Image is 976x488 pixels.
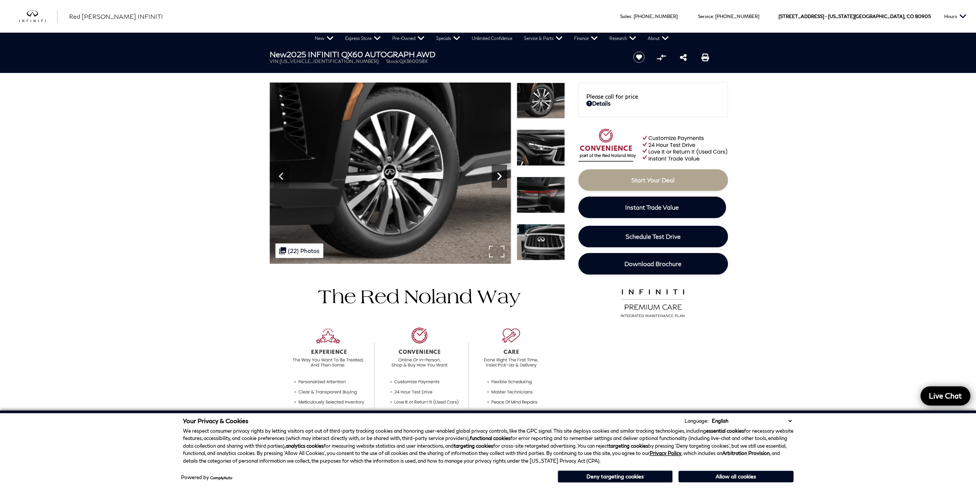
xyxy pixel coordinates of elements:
[309,33,339,44] a: New
[19,10,58,23] a: infiniti
[181,475,232,480] div: Powered by
[270,50,620,58] h1: 2025 INFINITI QX60 AUTOGRAPH AWD
[69,13,163,20] span: Red [PERSON_NAME] INFINITI
[430,33,466,44] a: Specials
[698,13,713,19] span: Service
[578,169,728,191] a: Start Your Deal
[609,443,648,449] strong: targeting cookies
[642,33,675,44] a: About
[680,53,686,62] a: Share this New 2025 INFINITI QX60 AUTOGRAPH AWD
[624,260,681,267] span: Download Brochure
[685,419,708,423] div: Language:
[466,33,518,44] a: Unlimited Confidence
[275,243,323,258] div: (22) Photos
[454,443,493,449] strong: targeting cookies
[655,51,667,63] button: Compare Vehicle
[280,58,379,64] span: [US_VEHICLE_IDENTIFICATION_NUMBER]
[625,233,681,240] span: Schedule Test Drive
[678,471,793,482] button: Allow all cookies
[339,33,387,44] a: Express Store
[631,13,632,19] span: :
[273,165,289,188] div: Previous
[710,417,793,425] select: Language Select
[568,33,604,44] a: Finance
[183,417,249,424] span: Your Privacy & Cookies
[399,58,428,64] span: QX360058X
[492,165,507,188] div: Next
[517,129,565,166] img: New 2025 MINERAL BLACK INFINITI AUTOGRAPH AWD image 10
[286,443,324,449] strong: analytics cookies
[578,226,728,247] a: Schedule Test Drive
[558,470,673,483] button: Deny targeting cookies
[387,33,430,44] a: Pre-Owned
[578,197,726,218] a: Instant Trade Value
[270,58,280,64] span: VIN:
[270,83,511,264] img: New 2025 MINERAL BLACK INFINITI AUTOGRAPH AWD image 9
[630,51,647,63] button: Save vehicle
[706,428,744,434] strong: essential cookies
[650,450,681,456] a: Privacy Policy
[386,58,399,64] span: Stock:
[631,176,675,184] span: Start Your Deal
[586,100,720,107] a: Details
[722,450,770,456] strong: Arbitration Provision
[925,391,966,400] span: Live Chat
[625,203,679,211] span: Instant Trade Value
[69,12,163,21] a: Red [PERSON_NAME] INFINITI
[620,13,631,19] span: Sales
[715,13,759,19] a: [PHONE_NUMBER]
[616,287,690,318] img: infinitipremiumcare.png
[713,13,714,19] span: :
[517,224,565,260] img: New 2025 MINERAL BLACK INFINITI AUTOGRAPH AWD image 12
[517,83,565,119] img: New 2025 MINERAL BLACK INFINITI AUTOGRAPH AWD image 9
[19,10,58,23] img: INFINITI
[578,253,728,275] a: Download Brochure
[183,427,793,465] p: We respect consumer privacy rights by letting visitors opt out of third-party tracking cookies an...
[270,50,286,59] strong: New
[634,13,678,19] a: [PHONE_NUMBER]
[586,93,638,100] span: Please call for price
[518,33,568,44] a: Service & Parts
[210,475,232,480] a: ComplyAuto
[778,13,931,19] a: [STREET_ADDRESS] • [US_STATE][GEOGRAPHIC_DATA], CO 80905
[470,435,510,441] strong: functional cookies
[517,177,565,213] img: New 2025 MINERAL BLACK INFINITI AUTOGRAPH AWD image 11
[604,33,642,44] a: Research
[701,53,709,62] a: Print this New 2025 INFINITI QX60 AUTOGRAPH AWD
[309,33,675,44] nav: Main Navigation
[578,324,728,445] iframe: YouTube video player
[920,386,970,405] a: Live Chat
